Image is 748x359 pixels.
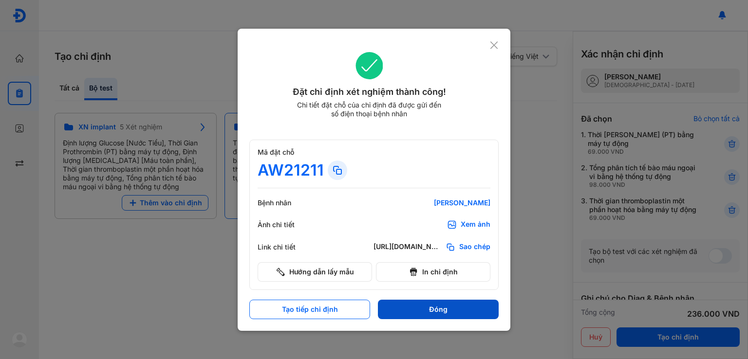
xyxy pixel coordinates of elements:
[258,161,324,180] div: AW21211
[376,262,490,282] button: In chỉ định
[258,148,490,157] div: Mã đặt chỗ
[258,243,316,251] div: Link chi tiết
[374,242,442,252] div: [URL][DOMAIN_NAME]
[461,220,490,230] div: Xem ảnh
[258,220,316,229] div: Ảnh chi tiết
[378,300,499,319] button: Đóng
[258,262,372,282] button: Hướng dẫn lấy mẫu
[249,85,489,99] div: Đặt chỉ định xét nghiệm thành công!
[459,242,490,252] span: Sao chép
[258,198,316,207] div: Bệnh nhân
[374,198,490,207] div: [PERSON_NAME]
[293,101,446,118] div: Chi tiết đặt chỗ của chỉ định đã được gửi đến số điện thoại bệnh nhân
[249,300,370,319] button: Tạo tiếp chỉ định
